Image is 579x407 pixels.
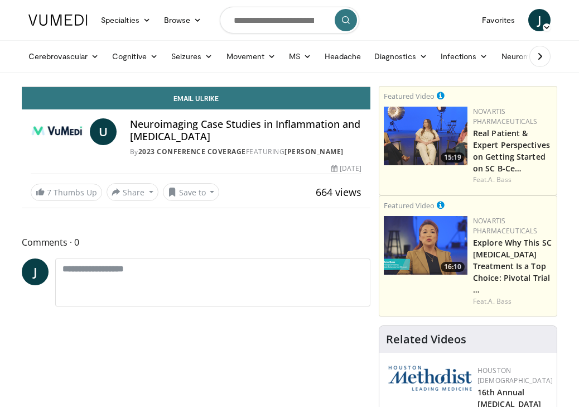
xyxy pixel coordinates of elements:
a: MS [282,45,318,68]
a: Browse [157,9,209,31]
div: [DATE] [331,164,361,174]
img: VuMedi Logo [28,15,88,26]
img: fac2b8e8-85fa-4965-ac55-c661781e9521.png.150x105_q85_crop-smart_upscale.png [384,216,467,275]
span: 7 [47,187,51,198]
a: Diagnostics [368,45,434,68]
a: Seizures [165,45,220,68]
input: Search topics, interventions [220,7,359,33]
h4: Related Videos [386,333,466,346]
a: Movement [220,45,283,68]
a: Houston [DEMOGRAPHIC_DATA] [477,366,553,385]
a: 15:19 [384,107,467,165]
span: 664 views [316,185,361,199]
button: Share [107,183,158,201]
a: Email Ulrike [22,87,370,109]
small: Featured Video [384,91,435,101]
img: 2023 Conference Coverage [31,118,85,145]
div: By FEATURING [130,147,361,157]
a: Novartis Pharmaceuticals [473,107,538,126]
a: Cognitive [105,45,165,68]
a: Neuromuscular [495,45,574,68]
a: Headache [318,45,368,68]
div: Feat. [473,296,552,307]
a: Specialties [94,9,157,31]
h4: Neuroimaging Case Studies in Inflammation and [MEDICAL_DATA] [130,118,361,142]
div: Feat. [473,175,552,185]
a: [PERSON_NAME] [284,147,344,156]
a: J [22,258,49,285]
a: Favorites [475,9,522,31]
img: 5e4488cc-e109-4a4e-9fd9-73bb9237ee91.png.150x105_q85_autocrop_double_scale_upscale_version-0.2.png [388,366,472,391]
a: Real Patient & Expert Perspectives on Getting Started on SC B-Ce… [473,128,550,174]
a: Cerebrovascular [22,45,105,68]
a: J [528,9,551,31]
span: 15:19 [441,152,465,162]
button: Save to [163,183,220,201]
a: U [90,118,117,145]
img: 2bf30652-7ca6-4be0-8f92-973f220a5948.png.150x105_q85_crop-smart_upscale.png [384,107,467,165]
a: Infections [434,45,495,68]
span: Comments 0 [22,235,370,250]
a: 16:10 [384,216,467,275]
a: Explore Why This SC [MEDICAL_DATA] Treatment Is a Top Choice: Pivotal Trial … [473,237,552,295]
a: Novartis Pharmaceuticals [473,216,538,236]
a: A. Bass [488,296,512,306]
a: A. Bass [488,175,512,184]
span: 16:10 [441,262,465,272]
small: Featured Video [384,200,435,210]
a: 7 Thumbs Up [31,184,102,201]
a: 2023 Conference Coverage [138,147,246,156]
